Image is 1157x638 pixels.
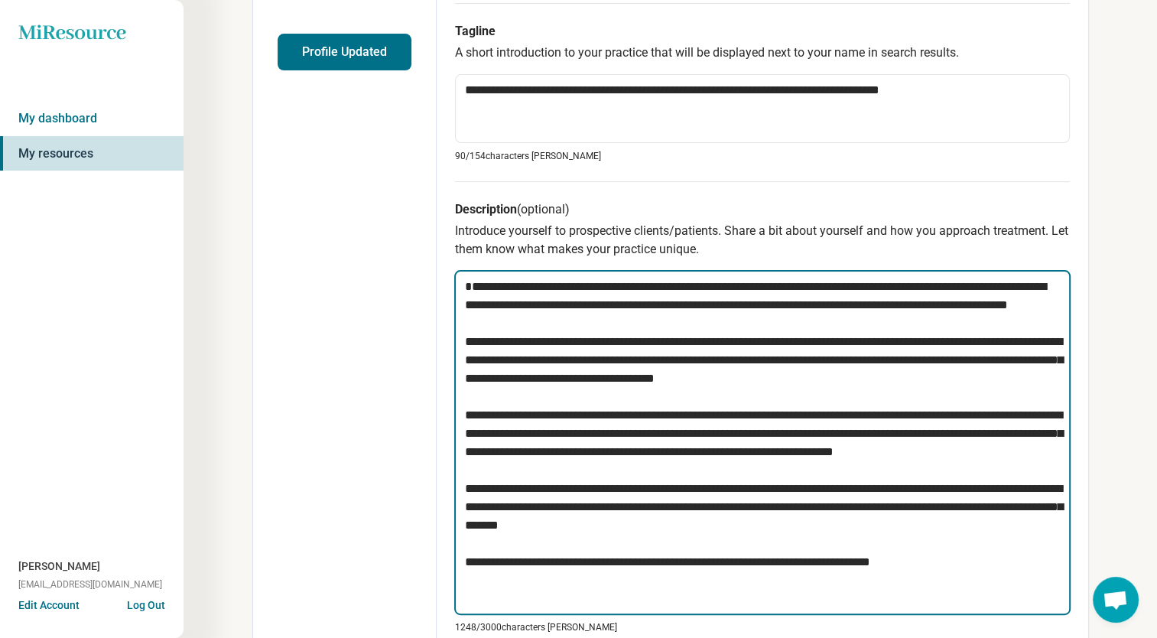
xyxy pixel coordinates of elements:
p: A short introduction to your practice that will be displayed next to your name in search results. [455,44,1070,62]
p: Introduce yourself to prospective clients/patients. Share a bit about yourself and how you approa... [455,222,1070,259]
button: Edit Account [18,597,80,614]
h3: Tagline [455,22,1070,41]
span: [EMAIL_ADDRESS][DOMAIN_NAME] [18,578,162,591]
p: 1248/ 3000 characters [PERSON_NAME] [455,620,1070,634]
button: Profile Updated [278,34,411,70]
span: (optional) [517,202,570,216]
span: [PERSON_NAME] [18,558,100,575]
p: 90/ 154 characters [PERSON_NAME] [455,149,1070,163]
h3: Description [455,200,1070,219]
button: Log Out [127,597,165,610]
div: Open chat [1093,577,1139,623]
